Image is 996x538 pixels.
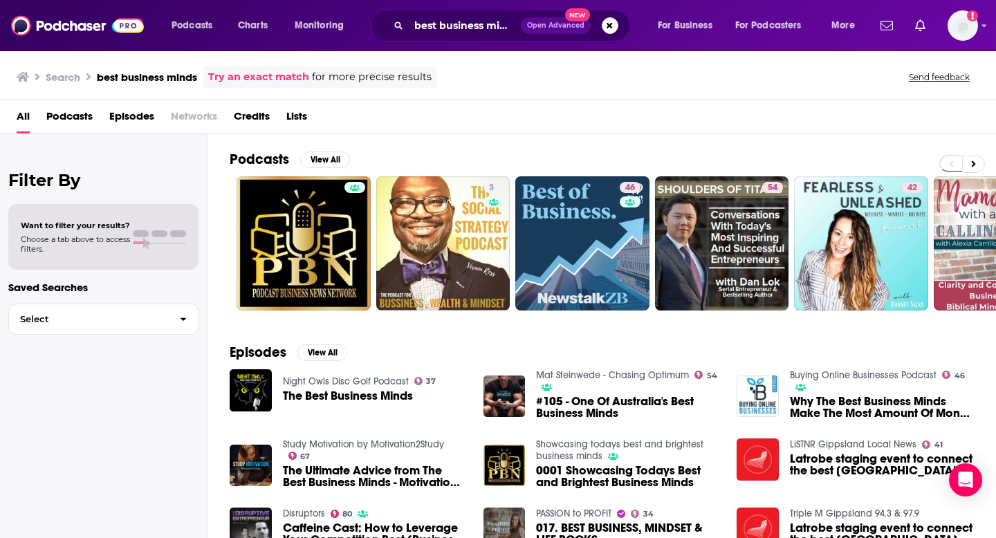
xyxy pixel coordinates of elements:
span: 41 [934,442,943,448]
a: Show notifications dropdown [910,14,931,37]
span: 46 [625,181,635,195]
input: Search podcasts, credits, & more... [409,15,521,37]
img: The Ultimate Advice from The Best Business Minds - Motivation for Success and Studying [230,445,272,487]
img: #105 - One Of Australia's Best Business Minds [483,375,526,418]
button: open menu [648,15,730,37]
span: For Business [658,16,712,35]
span: 34 [643,511,654,517]
button: open menu [726,15,822,37]
a: 37 [414,377,436,385]
button: Send feedback [905,71,974,83]
span: for more precise results [312,69,432,85]
span: Credits [234,105,270,133]
span: Charts [238,16,268,35]
span: Why The Best Business Minds Make The Most Amount Of Money with [PERSON_NAME] [790,396,974,419]
a: Disruptors [283,508,325,519]
a: Podcasts [46,105,93,133]
a: 42 [902,182,923,193]
span: For Podcasters [735,16,802,35]
a: EpisodesView All [230,344,347,361]
a: PodcastsView All [230,151,350,168]
a: Episodes [109,105,154,133]
a: Buying Online Businesses Podcast [790,369,937,381]
a: 54 [655,176,789,310]
a: The Ultimate Advice from The Best Business Minds - Motivation for Success and Studying [283,465,467,488]
a: 3 [483,182,499,193]
a: 54 [762,182,783,193]
h2: Filter By [8,170,199,190]
span: 0001 Showcasing Todays Best and Brightest Business Minds [536,465,720,488]
span: 80 [342,511,352,517]
a: All [17,105,30,133]
h3: best business minds [97,71,197,84]
a: #105 - One Of Australia's Best Business Minds [536,396,720,419]
a: Mat Steinwede - Chasing Optimum [536,369,689,381]
a: Showcasing todays best and brightest business minds [536,438,703,462]
span: 46 [954,373,965,379]
p: Saved Searches [8,281,199,294]
a: 80 [331,510,353,518]
button: Select [8,304,199,335]
img: The Best Business Minds [230,369,272,411]
a: Study Motivation by Motivation2Study [283,438,444,450]
span: Podcasts [172,16,212,35]
button: open menu [162,15,230,37]
span: Choose a tab above to access filters. [21,234,130,254]
span: 54 [707,373,717,379]
div: Search podcasts, credits, & more... [384,10,643,41]
span: 42 [907,181,917,195]
a: 46 [620,182,640,193]
span: 37 [426,378,436,384]
a: Why The Best Business Minds Make The Most Amount Of Money with Liam Donnelly [790,396,974,419]
button: open menu [822,15,872,37]
img: Latrobe staging event to connect the best Melbourne and Gippsland business minds [737,438,779,481]
a: Show notifications dropdown [875,14,898,37]
button: Open AdvancedNew [521,17,591,34]
button: View All [300,151,350,168]
a: 3 [376,176,510,310]
span: Open Advanced [527,22,584,29]
span: Want to filter your results? [21,221,130,230]
h2: Episodes [230,344,286,361]
svg: Add a profile image [967,10,978,21]
h2: Podcasts [230,151,289,168]
a: 46 [515,176,649,310]
img: 0001 Showcasing Todays Best and Brightest Business Minds [483,445,526,487]
span: Latrobe staging event to connect the best [GEOGRAPHIC_DATA] and Gippsland business minds [790,453,974,476]
button: View All [297,344,347,361]
a: Latrobe staging event to connect the best Melbourne and Gippsland business minds [790,453,974,476]
a: Try an exact match [208,69,309,85]
img: Why The Best Business Minds Make The Most Amount Of Money with Liam Donnelly [737,375,779,418]
div: Open Intercom Messenger [949,463,982,497]
a: LiSTNR Gippsland Local News [790,438,916,450]
span: 67 [300,454,310,460]
span: Select [9,315,169,324]
span: Monitoring [295,16,344,35]
a: 67 [288,452,311,460]
a: PASSION to PROFIT [536,508,611,519]
h3: Search [46,71,80,84]
span: New [565,8,590,21]
span: More [831,16,855,35]
img: Podchaser - Follow, Share and Rate Podcasts [11,12,144,39]
a: Triple M Gippsland 94.3 & 97.9 [790,508,919,519]
a: Lists [286,105,307,133]
img: User Profile [948,10,978,41]
button: Show profile menu [948,10,978,41]
a: The Best Business Minds [283,390,413,402]
a: 41 [922,440,943,449]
